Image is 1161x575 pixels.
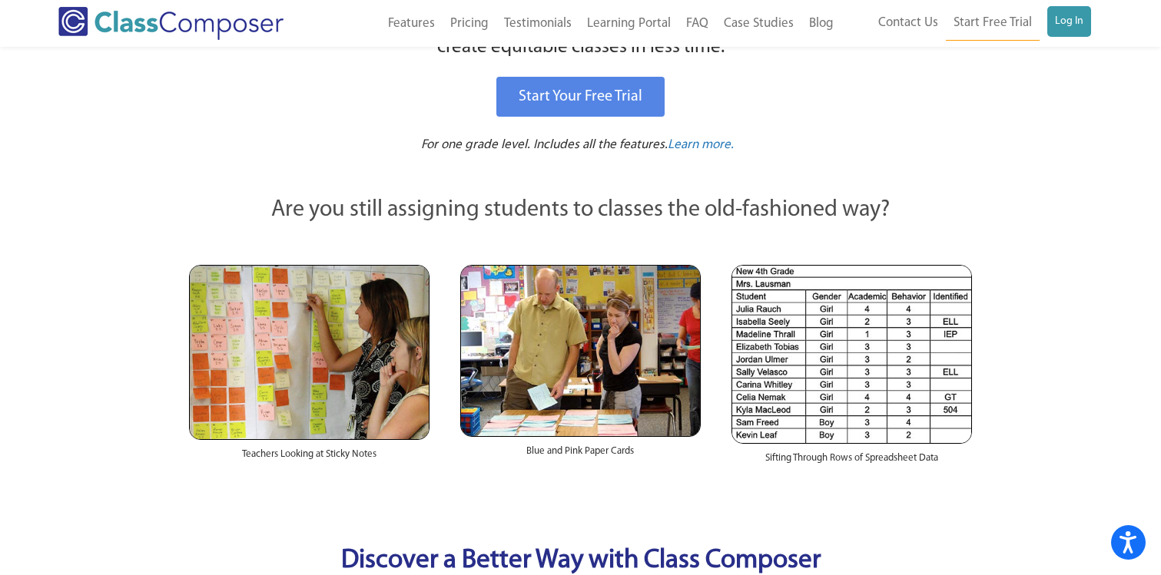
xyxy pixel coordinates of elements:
p: Are you still assigning students to classes the old-fashioned way? [189,193,973,227]
a: Testimonials [496,7,579,41]
img: Teachers Looking at Sticky Notes [189,265,430,440]
span: Start Your Free Trial [519,89,642,104]
a: Log In [1047,6,1091,37]
div: Sifting Through Rows of Spreadsheet Data [731,444,972,481]
nav: Header Menu [331,7,842,41]
a: Learning Portal [579,7,678,41]
a: FAQ [678,7,716,41]
span: Learn more. [668,138,734,151]
a: Blog [801,7,841,41]
div: Teachers Looking at Sticky Notes [189,440,430,477]
a: Start Free Trial [946,6,1040,41]
div: Blue and Pink Paper Cards [460,437,701,474]
img: Blue and Pink Paper Cards [460,265,701,436]
a: Contact Us [871,6,946,40]
span: For one grade level. Includes all the features. [421,138,668,151]
a: Features [380,7,443,41]
nav: Header Menu [841,6,1091,41]
a: Pricing [443,7,496,41]
a: Learn more. [668,136,734,155]
a: Case Studies [716,7,801,41]
img: Class Composer [58,7,284,40]
a: Start Your Free Trial [496,77,665,117]
img: Spreadsheets [731,265,972,444]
